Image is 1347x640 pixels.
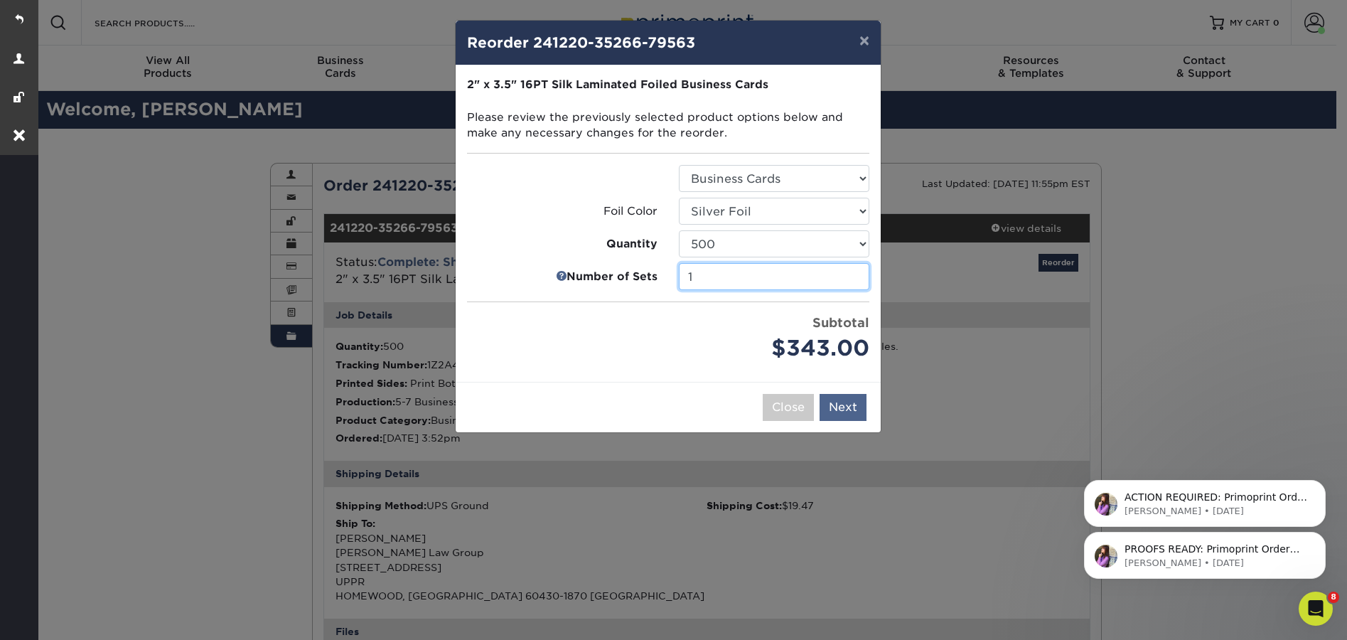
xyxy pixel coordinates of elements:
span: 8 [1328,592,1339,603]
strong: Subtotal [812,315,869,330]
button: × [848,21,881,60]
div: $343.00 [679,332,869,365]
label: Foil Color [467,203,658,220]
iframe: Intercom live chat [1299,592,1333,626]
button: Next [820,394,866,421]
p: Please review the previously selected product options below and make any necessary changes for th... [467,77,869,142]
strong: Quantity [606,236,658,252]
strong: 2" x 3.5" 16PT Silk Laminated Foiled Business Cards [467,78,768,91]
strong: Number of Sets [567,269,658,285]
iframe: Intercom notifications message [1063,390,1347,602]
h4: Reorder 241220-35266-79563 [467,32,869,53]
button: Close [763,394,814,421]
